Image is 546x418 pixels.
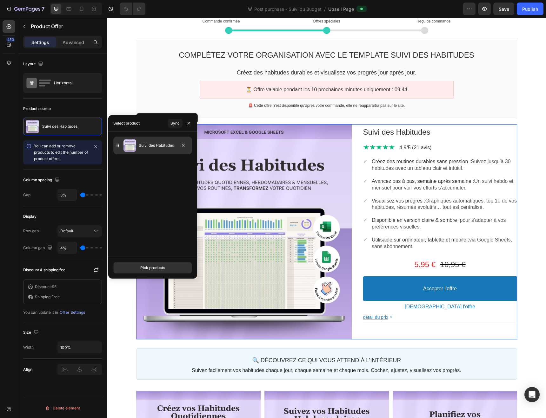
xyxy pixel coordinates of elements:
bdo: Suivi des Habitudes [256,110,323,119]
div: Select product [113,120,140,126]
p: Discount & shipping fee [23,267,65,273]
span: Visualisez vos progrès : [265,180,318,186]
p: Settings [31,39,49,46]
span: / [324,6,326,12]
input: Auto [58,189,77,201]
div: Sync [170,120,180,126]
div: Gap [23,192,30,198]
p: Accepter l'offre [316,268,350,274]
bdo: 10,95 € [333,242,359,251]
div: Align [23,367,32,372]
div: Offer Settings [60,310,85,315]
bdo: ⏳ Offre valable pendant les 10 prochaines minutes uniquement : 09:44 [139,69,300,74]
p: 🔍 DÉCOUVREZ CE QUI VOUS ATTEND À L’INTÉRIEUR [35,339,404,346]
span: via Google Sheets, sans abonnement. [265,219,405,231]
div: Row gap [23,228,39,234]
button: 7 [3,3,47,15]
div: Horizontal [54,76,93,90]
div: Column gap [23,244,54,252]
div: Size [23,328,40,337]
span: Utilisable sur ordinateur, tablette et mobile : [265,219,362,225]
button: [DEMOGRAPHIC_DATA] l'offre [256,283,410,295]
span: Disponible en version claire & sombre : [265,200,353,205]
span: Suivez facilement vos habitudes chaque jour, chaque semaine et chaque mois. Cochez, ajustez, visu... [85,350,354,355]
span: ✔ [256,200,260,205]
div: Product Offer [37,98,65,103]
p: Discount: [35,284,57,290]
p: You can add or remove products to edit the number of product offers. [34,143,90,162]
button: Delete element [23,403,102,413]
button: Publish [517,3,543,15]
span: Save [499,6,509,12]
p: Product Offer [31,23,99,30]
input: Auto [58,342,102,353]
span: Créez des routines durables sans pression : [265,141,364,146]
button: Save [493,3,514,15]
bdo: 5,95 € [307,242,329,251]
span: $5 [52,284,57,289]
input: Auto [58,242,77,254]
div: Display [23,214,37,219]
span: Post purchase - Suivi du Budget [253,6,323,12]
div: Width [23,344,34,350]
span: Un suivi hebdo et mensuel pour voir vos efforts s’accumuler. [265,161,406,173]
span: Free [51,294,60,299]
div: Pick products [140,265,165,271]
span: Default [60,228,73,233]
div: Publish [522,6,538,12]
iframe: Design area [107,18,546,418]
div: Layout [23,60,44,68]
span: Graphiques automatiques, top 10 de vos habitudes, résumés évolutifs… tout est centralisé. [265,180,410,192]
button: Pick products [113,262,192,273]
div: Product source [23,106,51,112]
span: Suivez jusqu’à 30 habitudes avec un tableau clair et intuitif. [265,141,404,153]
p: You can update it in [23,310,58,315]
bdo: détail du prix [256,297,281,302]
div: Undo/Redo [120,3,145,15]
span: ✔ [256,219,260,225]
span: pour s’adapter à vos préférences visuelles. [265,200,399,212]
div: Delete element [45,404,80,412]
span: Avancez pas à pas, semaine après semaine : [265,161,367,166]
p: Suivi des Habitudes [139,142,190,149]
span: ✔ [256,161,260,166]
span: ✔ [256,141,260,146]
p: [DEMOGRAPHIC_DATA] l'offre [298,286,368,293]
bdo: Créez des habitudes durables et visualisez vos progrès jour après jour. [130,52,309,58]
p: Shipping: [35,294,60,300]
p: 7 [42,5,44,13]
p: Advanced [63,39,84,46]
span: Upsell Page [328,6,354,12]
bdo: 🚨 Cette offre n’est disponible qu’après votre commande, elle ne réapparaîtra pas sur le site. [141,86,298,90]
button: Offer Settings [59,308,85,317]
img: collections [123,139,136,152]
div: Open Intercom Messenger [524,387,540,402]
button: Default [57,225,102,237]
p: Suivi des Habitudes [42,124,77,129]
div: Column spacing [23,176,61,184]
button: Sync [168,119,183,128]
div: 450 [6,37,15,42]
p: 4,9/5 (21 avis) [292,127,324,133]
img: product feature img [26,120,39,133]
button: Accepter l'offre [256,259,410,284]
span: ✔ [256,180,260,186]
